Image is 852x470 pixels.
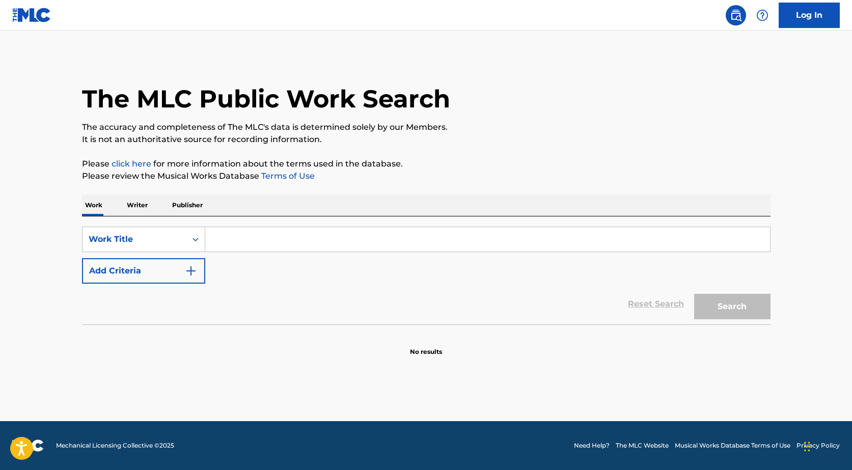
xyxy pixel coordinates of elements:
[804,431,810,462] div: Drag
[56,441,174,450] span: Mechanical Licensing Collective © 2025
[779,3,840,28] a: Log In
[796,441,840,450] a: Privacy Policy
[259,171,315,181] a: Terms of Use
[82,227,771,324] form: Search Form
[82,121,771,133] p: The accuracy and completeness of The MLC's data is determined solely by our Members.
[169,195,206,216] p: Publisher
[801,421,852,470] iframe: Chat Widget
[82,84,450,114] h1: The MLC Public Work Search
[112,159,151,169] a: click here
[82,195,105,216] p: Work
[616,441,669,450] a: The MLC Website
[410,335,442,356] p: No results
[185,265,197,277] img: 9d2ae6d4665cec9f34b9.svg
[756,9,768,21] img: help
[675,441,790,450] a: Musical Works Database Terms of Use
[82,158,771,170] p: Please for more information about the terms used in the database.
[124,195,151,216] p: Writer
[12,8,51,22] img: MLC Logo
[82,258,205,284] button: Add Criteria
[12,439,44,452] img: logo
[730,9,742,21] img: search
[82,133,771,146] p: It is not an authoritative source for recording information.
[89,233,180,245] div: Work Title
[82,170,771,182] p: Please review the Musical Works Database
[752,5,773,25] div: Help
[726,5,746,25] a: Public Search
[574,441,610,450] a: Need Help?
